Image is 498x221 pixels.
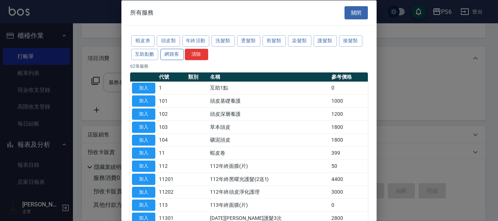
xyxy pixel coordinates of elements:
[208,107,330,121] td: 頭皮深層養護
[157,159,186,173] td: 112
[132,121,155,133] button: 加入
[330,173,368,186] td: 4400
[131,35,155,47] button: 蝦皮券
[132,134,155,146] button: 加入
[330,82,368,95] td: 0
[157,173,186,186] td: 11201
[186,72,209,82] th: 類別
[157,107,186,121] td: 102
[157,134,186,147] td: 104
[288,35,311,47] button: 染髮類
[160,48,184,60] button: 網路客
[130,63,368,69] p: 62 筆服務
[157,146,186,159] td: 11
[330,94,368,107] td: 1000
[157,72,186,82] th: 代號
[132,108,155,120] button: 加入
[208,173,330,186] td: 112年終黑曜光護髮(2送1)
[330,107,368,121] td: 1200
[339,35,362,47] button: 接髮類
[157,186,186,199] td: 11202
[330,121,368,134] td: 1800
[237,35,260,47] button: 燙髮類
[330,146,368,159] td: 399
[208,82,330,95] td: 互助1點
[157,121,186,134] td: 103
[157,82,186,95] td: 1
[330,72,368,82] th: 參考價格
[208,72,330,82] th: 名稱
[132,161,155,172] button: 加入
[130,9,153,16] span: 所有服務
[182,35,209,47] button: 年終活動
[132,95,155,107] button: 加入
[132,186,155,198] button: 加入
[131,48,158,60] button: 互助點數
[132,173,155,185] button: 加入
[345,6,368,19] button: 關閉
[132,200,155,211] button: 加入
[132,82,155,94] button: 加入
[208,94,330,107] td: 頭皮基礎養護
[208,186,330,199] td: 112年終頭皮淨化護理
[208,134,330,147] td: 礦泥頭皮
[314,35,337,47] button: 護髮類
[132,147,155,159] button: 加入
[185,48,208,60] button: 清除
[208,146,330,159] td: 蝦皮卷
[157,35,180,47] button: 頭皮類
[208,198,330,212] td: 113年終面膜(片)
[157,94,186,107] td: 101
[262,35,286,47] button: 剪髮類
[208,159,330,173] td: 112年終面膜(片)
[157,198,186,212] td: 113
[211,35,235,47] button: 洗髮類
[330,186,368,199] td: 3000
[330,134,368,147] td: 1800
[330,198,368,212] td: 0
[330,159,368,173] td: 50
[208,121,330,134] td: 草本頭皮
